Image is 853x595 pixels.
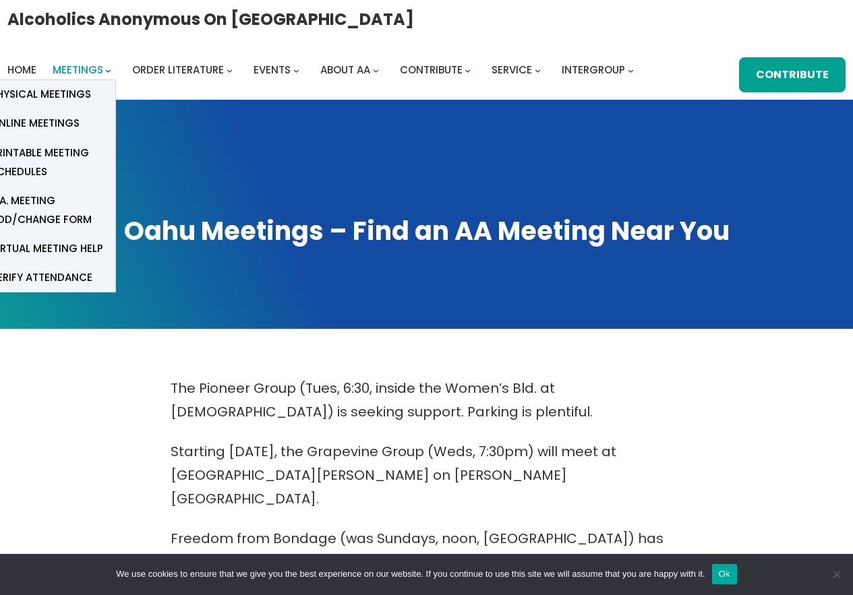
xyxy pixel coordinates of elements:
button: Order Literature submenu [227,67,233,73]
span: Service [492,63,532,77]
p: Starting [DATE], the Grapevine Group (Weds, 7:30pm) will meet at [GEOGRAPHIC_DATA][PERSON_NAME] o... [171,440,683,511]
span: Contribute [400,63,463,77]
span: Events [254,63,291,77]
nav: Intergroup [7,61,639,80]
button: Contribute submenu [465,67,471,73]
span: No [829,567,843,581]
button: Service submenu [535,67,541,73]
span: About AA [320,63,370,77]
a: Intergroup [562,61,625,80]
a: Home [7,61,36,80]
button: Events submenu [293,67,299,73]
span: Meetings [53,63,103,77]
a: About AA [320,61,370,80]
p: Freedom from Bondage (was Sundays, noon, [GEOGRAPHIC_DATA]) has been cancelled due to lack of sup... [171,527,683,574]
span: We use cookies to ensure that we give you the best experience on our website. If you continue to ... [116,567,705,581]
button: About AA submenu [373,67,379,73]
p: The Pioneer Group (Tues, 6:30, inside the Women’s Bld. at [DEMOGRAPHIC_DATA]) is seeking support.... [171,377,683,424]
span: Order Literature [132,63,224,77]
button: Ok [712,564,737,584]
a: Alcoholics Anonymous on [GEOGRAPHIC_DATA] [7,5,414,34]
span: Intergroup [562,63,625,77]
button: Meetings submenu [105,67,111,73]
a: Service [492,61,532,80]
a: Contribute [739,57,846,92]
a: Events [254,61,291,80]
a: Meetings [53,61,103,80]
h1: Oahu Meetings – Find an AA Meeting Near You [13,214,840,249]
a: Contribute [400,61,463,80]
button: Intergroup submenu [628,67,634,73]
span: Home [7,63,36,77]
